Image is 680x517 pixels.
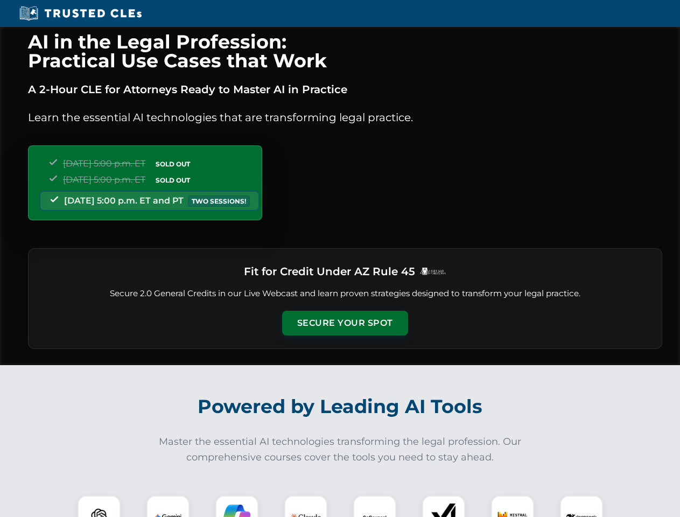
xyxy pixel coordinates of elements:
[152,158,194,170] span: SOLD OUT
[152,174,194,186] span: SOLD OUT
[28,81,662,98] p: A 2-Hour CLE for Attorneys Ready to Master AI in Practice
[282,311,408,336] button: Secure Your Spot
[63,158,145,169] span: [DATE] 5:00 p.m. ET
[28,109,662,126] p: Learn the essential AI technologies that are transforming legal practice.
[63,174,145,185] span: [DATE] 5:00 p.m. ET
[152,434,529,465] p: Master the essential AI technologies transforming the legal profession. Our comprehensive courses...
[28,32,662,70] h1: AI in the Legal Profession: Practical Use Cases that Work
[244,262,415,281] h3: Fit for Credit Under AZ Rule 45
[419,267,446,275] img: Logo
[16,5,145,22] img: Trusted CLEs
[42,388,639,425] h2: Powered by Leading AI Tools
[41,288,649,300] p: Secure 2.0 General Credits in our Live Webcast and learn proven strategies designed to transform ...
